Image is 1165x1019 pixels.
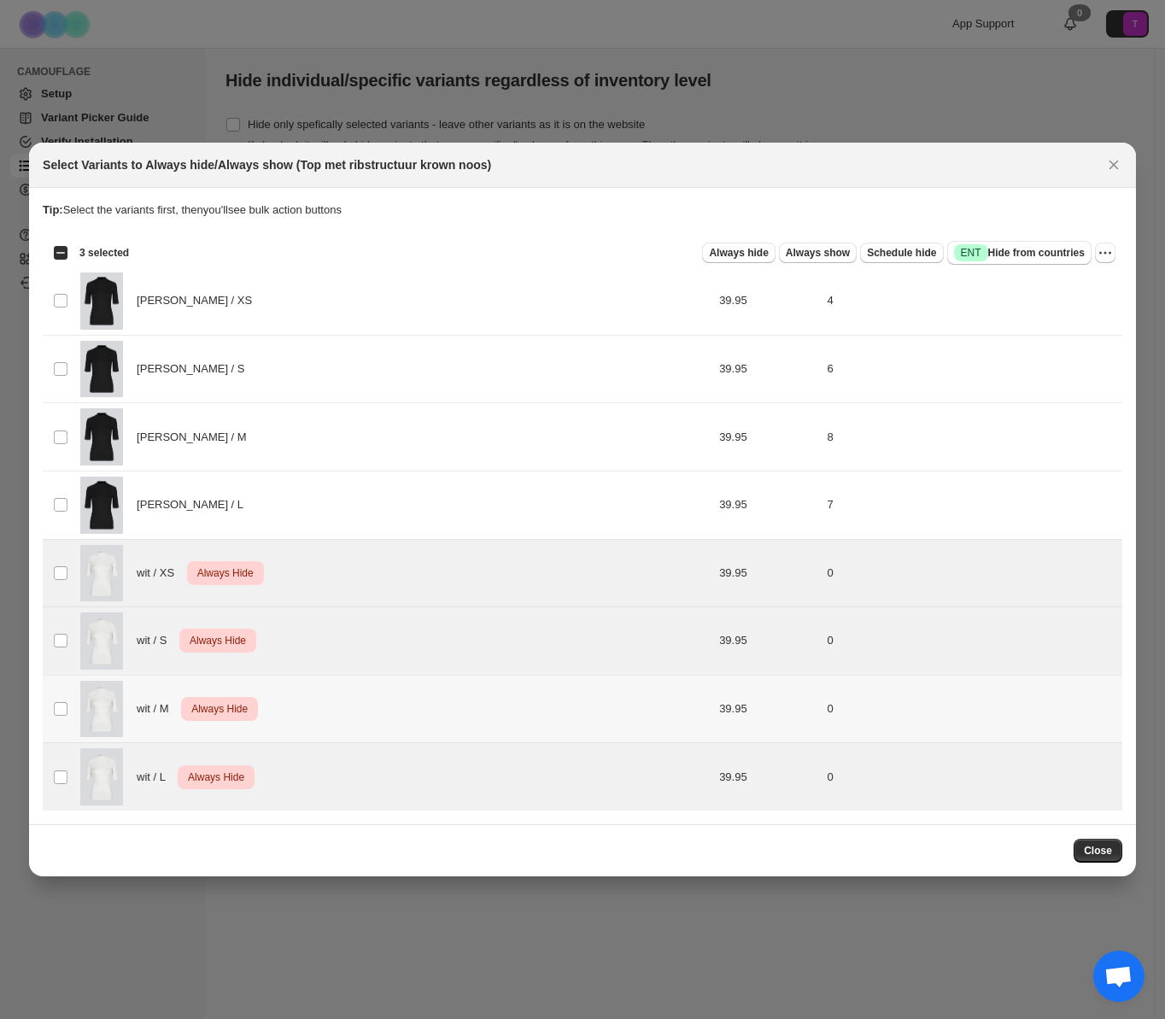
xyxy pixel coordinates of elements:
td: 39.95 [714,403,822,471]
button: Always show [779,243,857,263]
p: Select the variants first, then you'll see bulk action buttons [43,202,1122,219]
h2: Select Variants to Always hide/Always show (Top met ribstructuur krown noos) [43,156,491,173]
td: 39.95 [714,335,822,403]
span: Always Hide [194,563,257,583]
span: [PERSON_NAME] / XS [137,292,261,309]
span: wit / S [137,632,176,649]
span: Always show [786,246,850,260]
strong: Tip: [43,203,63,216]
span: 3 selected [79,246,129,260]
td: 39.95 [714,539,822,607]
td: 6 [822,335,1122,403]
td: 0 [822,607,1122,676]
div: Open de chat [1093,951,1145,1002]
img: Modstrom-basis-top-met-hoge-hals-krown-noos-porcelain-57570-2.jpg [80,612,123,670]
span: Always Hide [188,699,251,719]
span: Hide from countries [954,244,1085,261]
img: Modstrom-basis-top-met-hoge-hals-krown-noos-porcelain-57570-2.jpg [80,681,123,738]
span: wit / L [137,769,174,786]
button: Close [1102,153,1126,177]
button: Schedule hide [860,243,943,263]
img: modstromzwarteaangeslotentopmetribkrownnoosblack1.jpg [80,408,123,466]
img: modstromzwarteaangeslotentopmetribkrownnoosblack1.jpg [80,477,123,534]
button: More actions [1095,243,1115,263]
td: 0 [822,675,1122,743]
td: 39.95 [714,266,822,335]
img: modstromzwarteaangeslotentopmetribkrownnoosblack1.jpg [80,272,123,330]
img: modstromzwarteaangeslotentopmetribkrownnoosblack1.jpg [80,341,123,398]
td: 7 [822,471,1122,539]
td: 39.95 [714,607,822,676]
button: SuccessENTHide from countries [947,241,1092,265]
td: 8 [822,403,1122,471]
span: Schedule hide [867,246,936,260]
span: [PERSON_NAME] / S [137,360,254,378]
td: 39.95 [714,471,822,539]
td: 39.95 [714,675,822,743]
span: Always Hide [186,630,249,651]
span: [PERSON_NAME] / L [137,496,252,513]
button: Always hide [702,243,775,263]
span: Close [1084,844,1112,858]
td: 0 [822,539,1122,607]
span: wit / M [137,700,178,717]
img: Modstrom-basis-top-met-hoge-hals-krown-noos-porcelain-57570-2.jpg [80,748,123,805]
button: Close [1074,839,1122,863]
td: 0 [822,743,1122,811]
span: wit / XS [137,565,184,582]
span: ENT [961,246,981,260]
td: 39.95 [714,743,822,811]
img: Modstrom-basis-top-met-hoge-hals-krown-noos-porcelain-57570-2.jpg [80,545,123,602]
span: [PERSON_NAME] / M [137,429,255,446]
span: Always Hide [184,767,248,788]
td: 4 [822,266,1122,335]
span: Always hide [709,246,768,260]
